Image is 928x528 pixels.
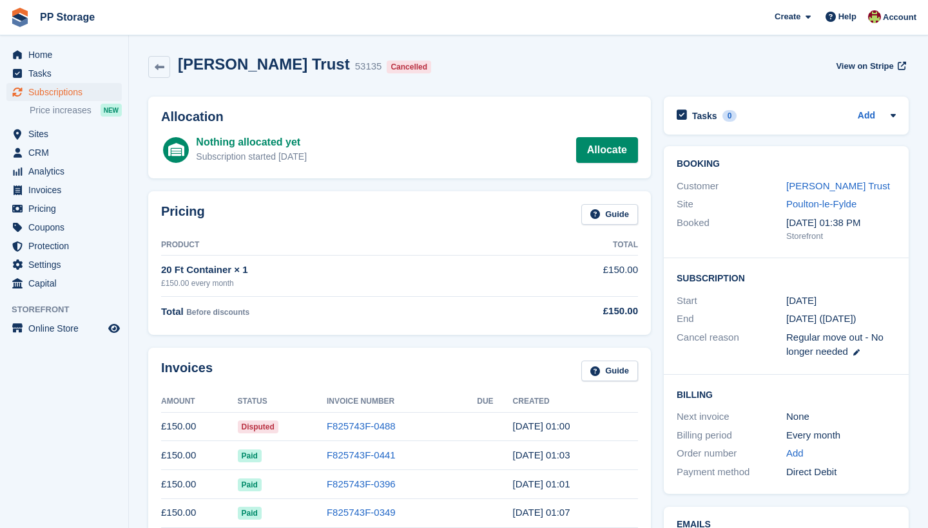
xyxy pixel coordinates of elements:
time: 2025-05-16 00:07:55 UTC [513,507,570,518]
h2: Pricing [161,204,205,225]
a: F825743F-0349 [327,507,396,518]
span: Create [775,10,800,23]
div: Start [677,294,786,308]
span: Storefront [12,303,128,316]
div: NEW [101,104,122,117]
div: 20 Ft Container × 1 [161,263,503,278]
span: Regular move out - No longer needed [786,332,884,357]
th: Due [477,391,512,412]
div: 0 [722,110,737,122]
div: Payment method [677,465,786,480]
span: Home [28,46,106,64]
div: Storefront [786,230,896,243]
span: Online Store [28,319,106,337]
div: Subscription started [DATE] [196,150,307,164]
h2: [PERSON_NAME] Trust [178,55,350,73]
a: menu [6,83,122,101]
time: 2025-06-16 00:01:01 UTC [513,478,570,489]
span: Before discounts [186,308,249,317]
td: £150.00 [161,441,238,470]
span: Capital [28,274,106,292]
a: menu [6,218,122,236]
div: £150.00 every month [161,278,503,289]
th: Total [503,235,638,256]
a: Guide [581,361,638,382]
span: CRM [28,144,106,162]
a: Add [786,446,804,461]
span: Subscriptions [28,83,106,101]
th: Amount [161,391,238,412]
th: Status [238,391,327,412]
span: Tasks [28,64,106,82]
a: Guide [581,204,638,225]
span: Paid [238,507,262,520]
div: None [786,410,896,424]
a: menu [6,274,122,292]
span: Account [883,11,916,24]
span: Paid [238,478,262,491]
a: F825743F-0488 [327,420,396,431]
div: Direct Debit [786,465,896,480]
h2: Invoices [161,361,213,382]
h2: Tasks [692,110,717,122]
span: [DATE] ([DATE]) [786,313,856,324]
time: 2025-07-16 00:03:56 UTC [513,449,570,460]
a: menu [6,181,122,199]
img: Max Allen [868,10,881,23]
h2: Subscription [677,271,896,284]
a: F825743F-0441 [327,449,396,460]
div: £150.00 [503,304,638,319]
td: £150.00 [161,498,238,527]
div: Cancel reason [677,330,786,359]
a: menu [6,64,122,82]
a: PP Storage [35,6,100,28]
th: Product [161,235,503,256]
div: End [677,312,786,326]
span: Pricing [28,200,106,218]
a: Allocate [576,137,638,163]
a: View on Stripe [831,55,909,77]
span: View on Stripe [836,60,893,73]
div: Billing period [677,428,786,443]
td: £150.00 [161,470,238,499]
img: stora-icon-8386f47178a22dfd0bd8f6a31ec36ba5ce8667c1dd55bd0f319d3a0aa187defe.svg [10,8,30,27]
span: Analytics [28,162,106,180]
th: Invoice Number [327,391,477,412]
a: menu [6,144,122,162]
td: £150.00 [161,412,238,441]
a: menu [6,319,122,337]
td: £150.00 [503,256,638,296]
a: F825743F-0396 [327,478,396,489]
a: menu [6,256,122,274]
div: Cancelled [387,61,431,73]
a: Add [858,109,875,124]
th: Created [513,391,638,412]
div: Order number [677,446,786,461]
span: Paid [238,449,262,462]
h2: Allocation [161,109,638,124]
h2: Billing [677,388,896,401]
div: [DATE] 01:38 PM [786,216,896,231]
a: menu [6,200,122,218]
h2: Booking [677,159,896,169]
div: 53135 [355,59,382,74]
div: Nothing allocated yet [196,135,307,150]
a: menu [6,237,122,255]
span: Total [161,306,184,317]
a: [PERSON_NAME] Trust [786,180,890,191]
div: Site [677,197,786,212]
div: Next invoice [677,410,786,424]
a: menu [6,46,122,64]
span: Sites [28,125,106,143]
span: Coupons [28,218,106,236]
a: Poulton-le-Fylde [786,198,856,209]
div: Every month [786,428,896,443]
span: Price increases [30,104,92,117]
span: Settings [28,256,106,274]
a: menu [6,162,122,180]
div: Customer [677,179,786,194]
time: 2025-08-16 00:00:38 UTC [513,420,570,431]
a: Price increases NEW [30,103,122,117]
span: Protection [28,237,106,255]
time: 2024-09-16 00:00:00 UTC [786,294,817,308]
